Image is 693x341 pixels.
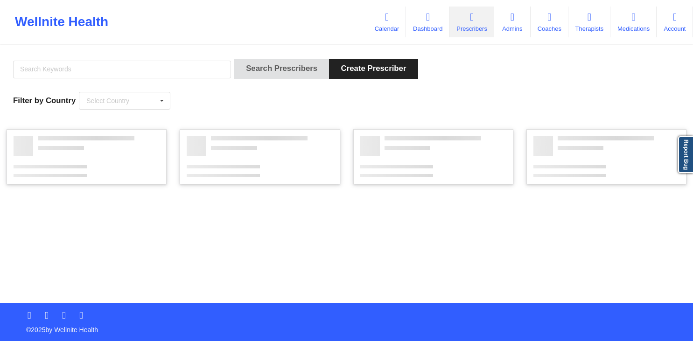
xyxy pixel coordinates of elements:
[20,319,673,334] p: © 2025 by Wellnite Health
[368,7,406,37] a: Calendar
[13,96,76,105] span: Filter by Country
[657,7,693,37] a: Account
[610,7,657,37] a: Medications
[234,59,329,79] button: Search Prescribers
[568,7,610,37] a: Therapists
[406,7,449,37] a: Dashboard
[678,136,693,173] a: Report Bug
[449,7,494,37] a: Prescribers
[13,61,231,78] input: Search Keywords
[329,59,418,79] button: Create Prescriber
[494,7,531,37] a: Admins
[86,97,129,104] div: Select Country
[531,7,568,37] a: Coaches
